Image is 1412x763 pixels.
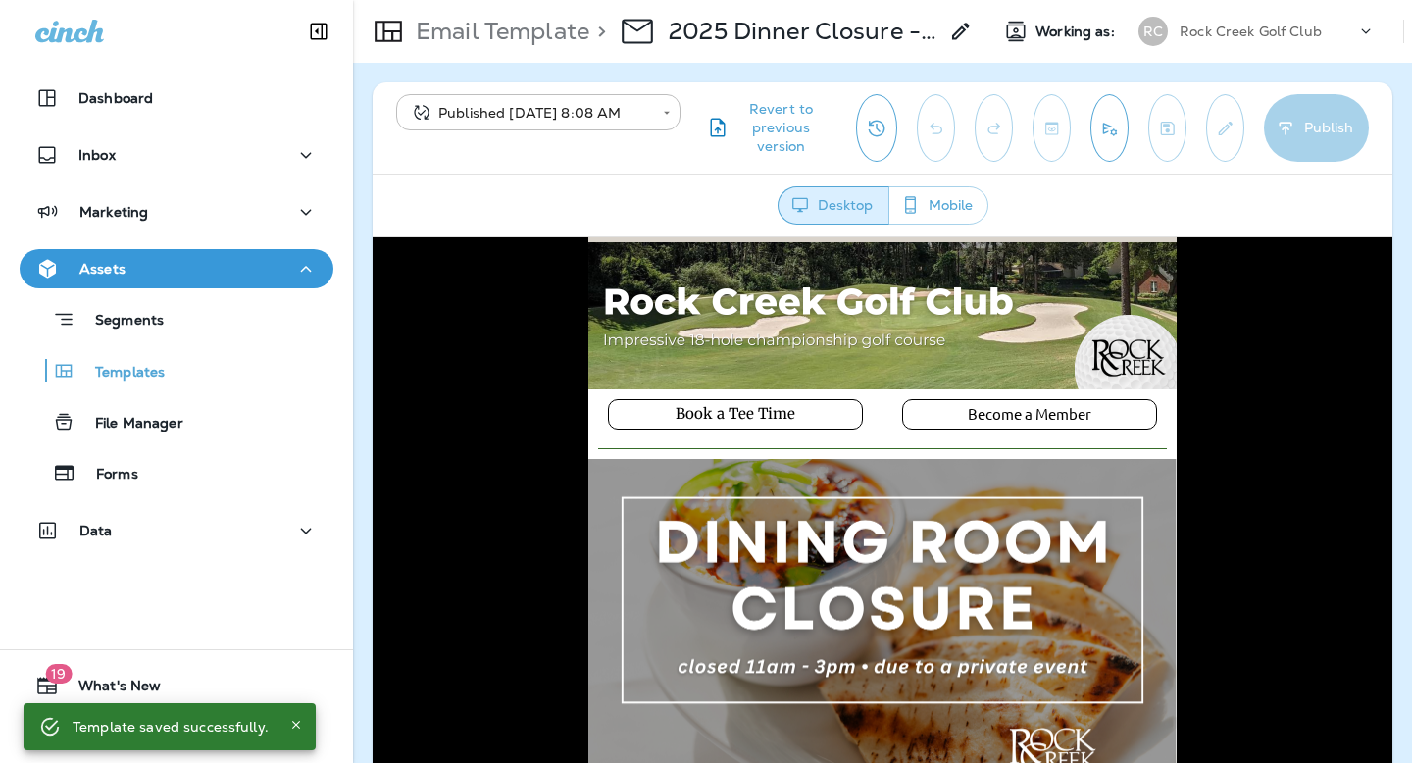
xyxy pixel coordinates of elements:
div: RC [1138,17,1168,46]
button: Mobile [888,186,988,225]
p: Dashboard [78,90,153,106]
a: Book a Tee Time [236,163,489,191]
div: Published [DATE] 8:08 AM [410,103,649,123]
p: File Manager [76,415,183,433]
button: Dashboard [20,78,333,118]
button: Data [20,511,333,550]
button: File Manager [20,401,333,442]
button: Forms [20,452,333,493]
button: View Changelog [856,94,897,162]
span: Revert to previous version [730,100,832,156]
p: 2025 Dinner Closure - 11/22 [669,17,937,46]
p: Templates [76,364,165,382]
a: Become a Member [530,163,783,191]
p: Rock Creek Golf Club [1180,24,1322,39]
button: Assets [20,249,333,288]
p: Data [79,523,113,538]
button: Segments [20,298,333,340]
span: What's New [59,678,161,701]
button: Support [20,713,333,752]
strong: Dining Room Closure [397,568,623,598]
p: Assets [79,261,126,277]
img: Dinner Closure [216,222,804,553]
p: Forms [76,466,138,484]
button: Templates [20,350,333,391]
img: RC---2024-Email-Header.png [216,5,804,152]
button: Send test email [1090,94,1129,162]
span: 19 [45,664,72,684]
button: Desktop [778,186,889,225]
div: Template saved successfully. [73,709,269,744]
p: Inbox [78,147,116,163]
p: Segments [76,312,164,331]
button: Collapse Sidebar [291,12,346,51]
span: Working as: [1035,24,1119,40]
button: 19What's New [20,666,333,705]
p: Marketing [79,204,148,220]
button: Marketing [20,192,333,231]
p: Email Template [408,17,589,46]
button: Revert to previous version [696,94,840,162]
button: Inbox [20,135,333,175]
p: > [589,17,606,46]
button: Close [284,713,308,737]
